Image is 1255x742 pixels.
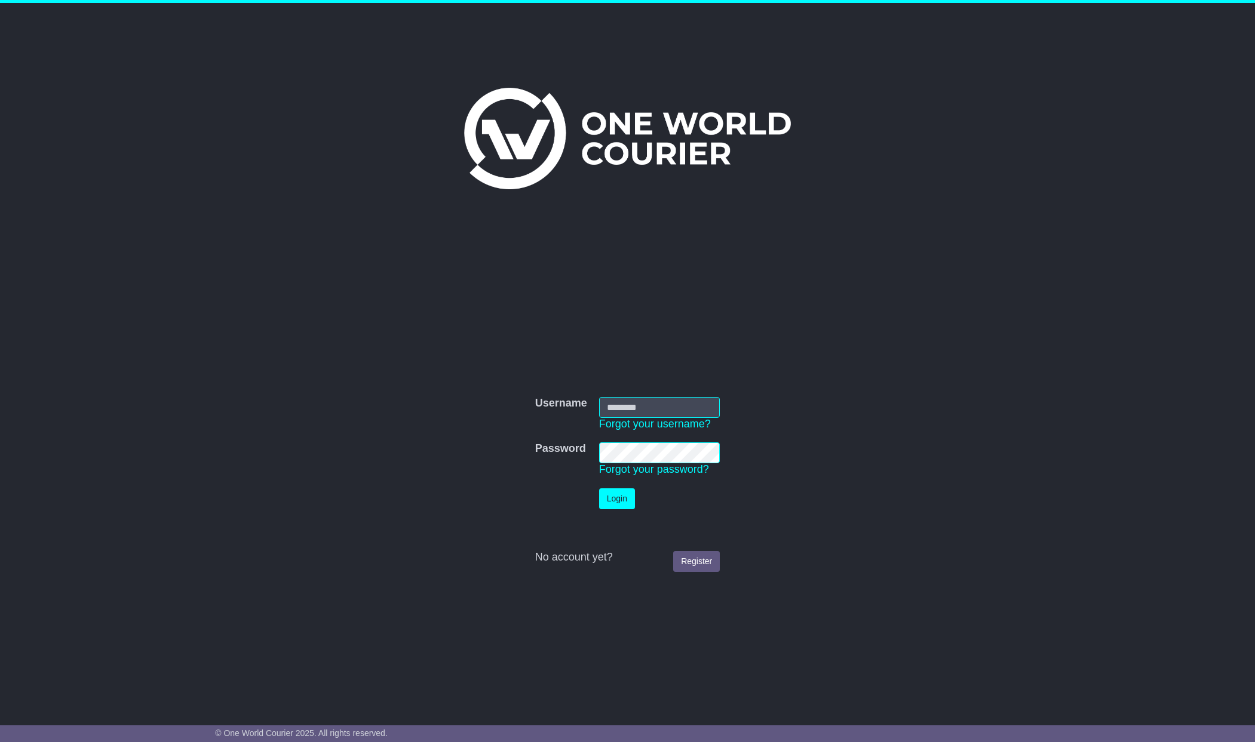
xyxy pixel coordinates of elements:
[535,551,720,564] div: No account yet?
[215,728,388,738] span: © One World Courier 2025. All rights reserved.
[535,397,587,410] label: Username
[535,442,586,455] label: Password
[599,488,635,509] button: Login
[464,88,790,189] img: One World
[599,418,711,430] a: Forgot your username?
[599,463,709,475] a: Forgot your password?
[673,551,720,572] a: Register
